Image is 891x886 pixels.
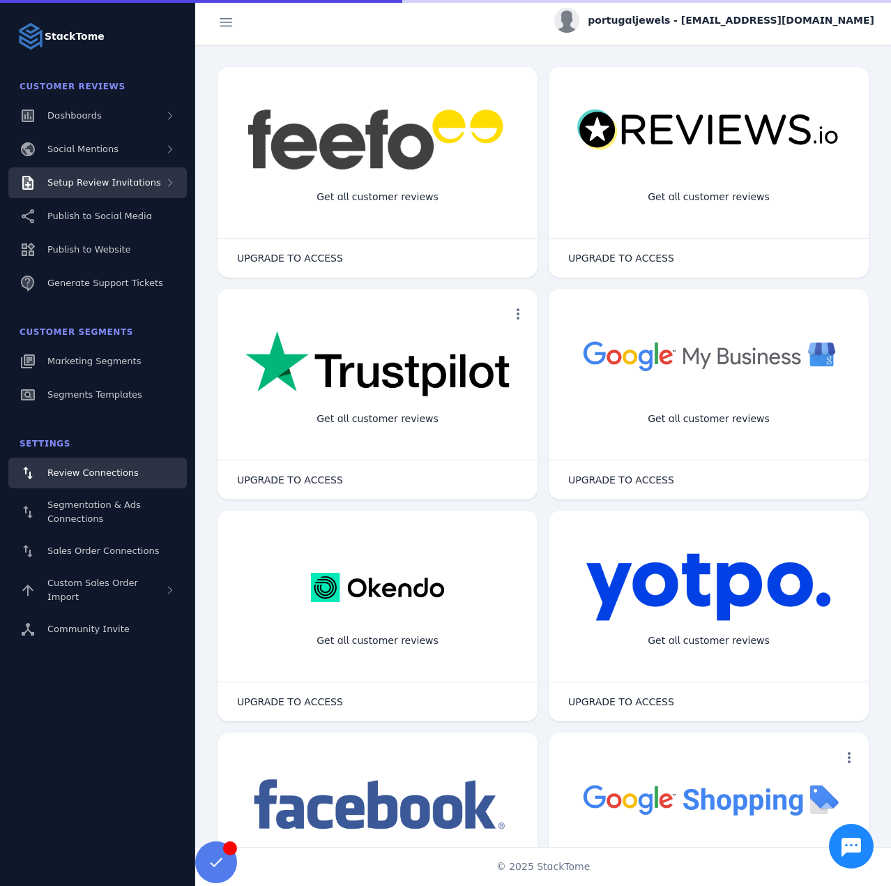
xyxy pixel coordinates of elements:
[637,179,781,216] div: Get all customer reviews
[47,578,138,602] span: Custom Sales Order Import
[47,624,130,634] span: Community Invite
[8,458,187,488] a: Review Connections
[20,439,70,449] span: Settings
[47,211,152,221] span: Publish to Social Media
[47,244,130,255] span: Publish to Website
[223,466,357,494] button: UPGRADE TO ACCESS
[8,380,187,410] a: Segments Templates
[237,253,343,263] span: UPGRADE TO ACCESS
[8,268,187,299] a: Generate Support Tickets
[45,29,105,44] strong: StackTome
[47,144,119,154] span: Social Mentions
[47,389,142,400] span: Segments Templates
[47,278,163,288] span: Generate Support Tickets
[47,467,139,478] span: Review Connections
[305,400,450,437] div: Get all customer reviews
[554,8,579,33] img: profile.jpg
[8,346,187,377] a: Marketing Segments
[223,688,357,716] button: UPGRADE TO ACCESS
[586,553,832,622] img: yotpo.png
[47,356,141,366] span: Marketing Segments
[8,614,187,645] a: Community Invite
[245,331,510,399] img: trustpilot.png
[577,774,841,824] img: googleshopping.png
[588,13,874,28] span: portugaljewels - [EMAIL_ADDRESS][DOMAIN_NAME]
[311,553,444,622] img: okendo.webp
[577,109,841,151] img: reviewsio.svg
[504,300,532,328] button: more
[20,82,125,91] span: Customer Reviews
[8,201,187,232] a: Publish to Social Media
[17,22,45,50] img: Logo image
[20,327,133,337] span: Customer Segments
[637,622,781,659] div: Get all customer reviews
[237,697,343,707] span: UPGRADE TO ACCESS
[568,475,674,485] span: UPGRADE TO ACCESS
[8,491,187,533] a: Segmentation & Ads Connections
[554,466,688,494] button: UPGRADE TO ACCESS
[577,331,841,380] img: googlebusiness.png
[305,179,450,216] div: Get all customer reviews
[496,859,591,874] span: © 2025 StackTome
[47,500,141,524] span: Segmentation & Ads Connections
[245,109,510,170] img: feefo.png
[568,697,674,707] span: UPGRADE TO ACCESS
[47,177,161,188] span: Setup Review Invitations
[237,475,343,485] span: UPGRADE TO ACCESS
[554,688,688,716] button: UPGRADE TO ACCESS
[245,774,510,836] img: facebook.png
[223,244,357,272] button: UPGRADE TO ACCESS
[835,744,863,772] button: more
[554,244,688,272] button: UPGRADE TO ACCESS
[8,234,187,265] a: Publish to Website
[47,546,159,556] span: Sales Order Connections
[305,622,450,659] div: Get all customer reviews
[626,844,791,881] div: Import Products from Google
[637,400,781,437] div: Get all customer reviews
[8,536,187,566] a: Sales Order Connections
[47,110,102,121] span: Dashboards
[554,8,874,33] button: portugaljewels - [EMAIL_ADDRESS][DOMAIN_NAME]
[568,253,674,263] span: UPGRADE TO ACCESS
